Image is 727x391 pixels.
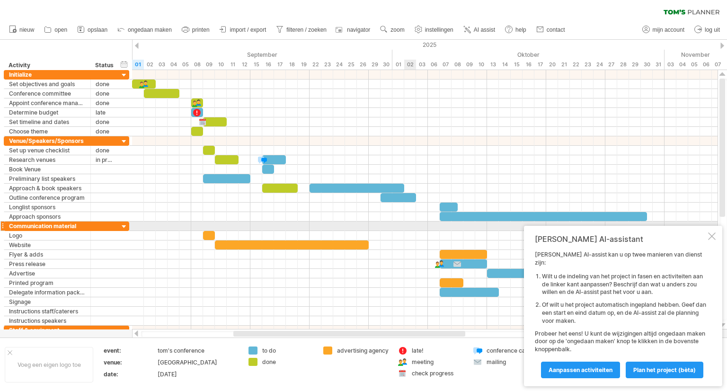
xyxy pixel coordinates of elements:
[215,60,227,70] div: woensdag, 10 September 2025
[676,60,688,70] div: dinsdag, 4 November 2025
[9,222,86,231] div: Communication material
[9,146,86,155] div: Set up venue checklist
[412,369,463,377] div: check progress
[9,326,86,335] div: Staff & equipment
[487,358,538,366] div: mailing
[96,146,114,155] div: done
[412,358,463,366] div: meeting
[286,27,327,33] span: filteren / zoeken
[499,60,511,70] div: dinsdag, 14 Oktober 2025
[9,80,86,89] div: Set objectives and goals
[179,60,191,70] div: vrijdag, 5 September 2025
[144,60,156,70] div: dinsdag, 2 September 2025
[334,24,373,36] a: navigator
[633,366,696,373] span: Plan het project (bèta)
[96,89,114,98] div: done
[9,184,86,193] div: Approach & book speakers
[179,24,213,36] a: printen
[115,24,175,36] a: ongedaan maken
[542,273,706,296] li: Wilt u de indeling van het project in fasen en activiteiten aan de linker kant aanpassen? Beschri...
[5,347,93,382] div: Voeg een eigen logo toe
[487,347,538,355] div: conference call
[570,60,582,70] div: woensdag, 22 Oktober 2025
[549,366,612,373] span: Aanpassen activiteiten
[104,347,156,355] div: event:
[9,203,86,212] div: Longlist sponsors
[705,27,720,33] span: log uit
[542,301,706,325] li: Of wilt u het project automatisch ingepland hebben. Geef dan een start en eind datum op, en de AI...
[9,70,86,79] div: Initialize
[7,24,37,36] a: nieuw
[534,24,568,36] a: contact
[390,27,404,33] span: zoom
[9,155,86,164] div: Research venues
[75,24,110,36] a: opslaan
[547,27,565,33] span: contact
[9,240,86,249] div: Website
[9,212,86,221] div: Approach sponsors
[158,358,237,366] div: [GEOGRAPHIC_DATA]
[192,27,210,33] span: printen
[9,89,86,98] div: Conference committee
[626,362,703,378] a: Plan het project (bèta)
[381,60,392,70] div: dinsdag, 30 September 2025
[9,174,86,183] div: Preliminary list speakers
[9,278,86,287] div: Printed program
[286,60,298,70] div: donderdag, 18 September 2025
[9,259,86,268] div: Press release
[9,297,86,306] div: Signage
[9,98,86,107] div: Appoint conference manager
[605,60,617,70] div: maandag, 27 Oktober 2025
[475,60,487,70] div: vrijdag, 10 Oktober 2025
[461,24,498,36] a: AI assist
[428,60,440,70] div: maandag, 6 Oktober 2025
[688,60,700,70] div: woensdag, 5 November 2025
[274,24,329,36] a: filteren / zoeken
[357,60,369,70] div: vrijdag, 26 September 2025
[96,98,114,107] div: done
[9,288,86,297] div: Delegate information package
[641,60,653,70] div: donderdag, 30 Oktober 2025
[156,60,168,70] div: woensdag, 3 September 2025
[96,155,114,164] div: in progress
[262,347,314,355] div: to do
[217,24,269,36] a: import / export
[629,60,641,70] div: woensdag, 29 Oktober 2025
[535,234,706,244] div: [PERSON_NAME] AI-assistant
[274,60,286,70] div: woensdag, 17 September 2025
[321,60,333,70] div: dinsdag, 23 September 2025
[546,60,558,70] div: maandag, 20 Oktober 2025
[594,60,605,70] div: vrijdag, 24 Oktober 2025
[96,117,114,126] div: done
[9,61,85,70] div: Activity
[310,60,321,70] div: maandag, 22 September 2025
[511,60,523,70] div: woensdag, 15 Oktober 2025
[250,60,262,70] div: maandag, 15 September 2025
[692,24,723,36] a: log uit
[9,269,86,278] div: Advertise
[95,61,114,70] div: Status
[333,60,345,70] div: woensdag, 24 September 2025
[640,24,687,36] a: mijn account
[416,60,428,70] div: vrijdag, 3 Oktober 2025
[88,27,107,33] span: opslaan
[9,316,86,325] div: Instructions speakers
[96,80,114,89] div: done
[9,117,86,126] div: Set timeline and dates
[440,60,452,70] div: dinsdag, 7 Oktober 2025
[132,50,392,60] div: September 2025
[392,50,665,60] div: Oktober 2025
[42,24,70,36] a: open
[665,60,676,70] div: maandag, 3 November 2025
[700,60,712,70] div: donderdag, 6 November 2025
[558,60,570,70] div: dinsdag, 21 Oktober 2025
[617,60,629,70] div: dinsdag, 28 Oktober 2025
[712,60,724,70] div: vrijdag, 7 November 2025
[239,60,250,70] div: vrijdag, 12 September 2025
[104,358,156,366] div: venue:
[9,193,86,202] div: Outline conference program
[9,165,86,174] div: Book Venue
[9,127,86,136] div: Choose theme
[515,27,526,33] span: help
[474,27,495,33] span: AI assist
